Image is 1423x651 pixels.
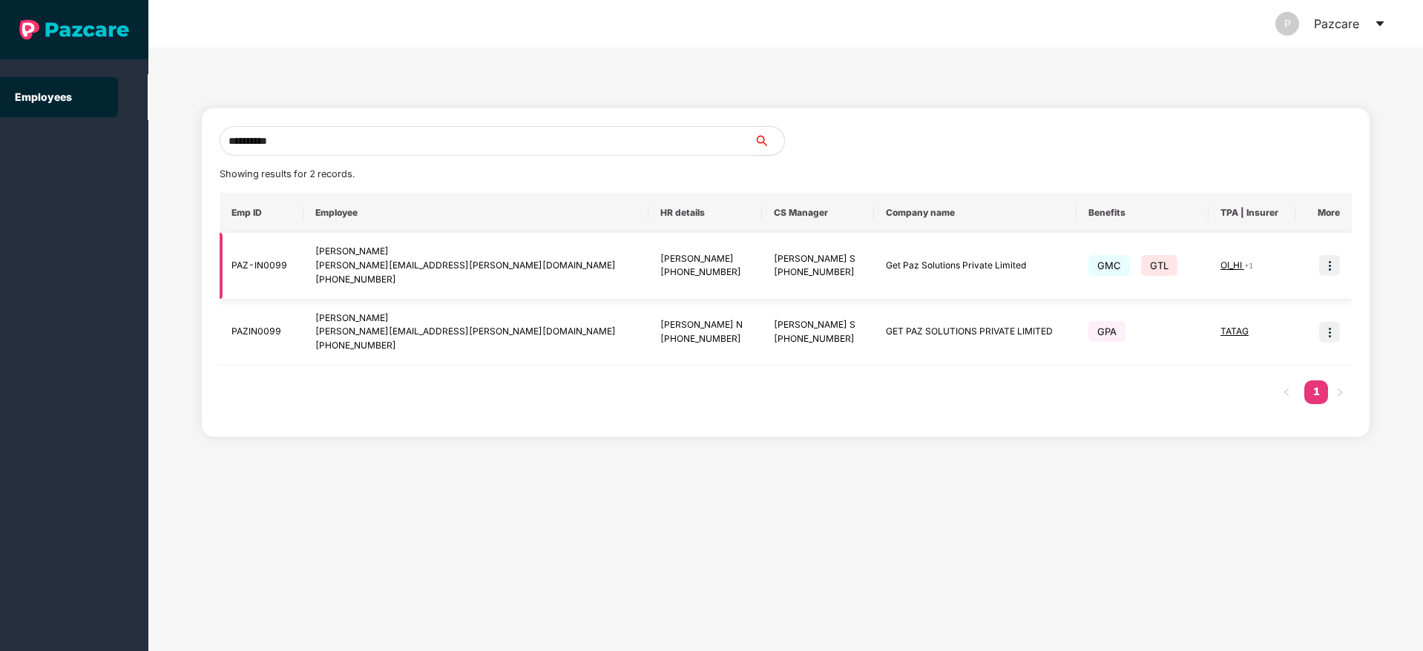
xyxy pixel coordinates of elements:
th: Benefits [1077,193,1209,233]
span: search [754,135,784,147]
th: More [1295,193,1352,233]
div: [PHONE_NUMBER] [774,332,862,346]
a: Employees [15,90,72,103]
span: Showing results for 2 records. [220,168,355,179]
td: PAZ-IN0099 [220,233,304,300]
li: 1 [1304,380,1328,404]
span: OI_HI [1220,260,1244,271]
div: [PERSON_NAME] S [774,252,862,266]
th: Emp ID [220,193,304,233]
a: 1 [1304,380,1328,403]
div: [PHONE_NUMBER] [315,339,637,353]
button: search [754,126,785,156]
button: left [1275,380,1298,404]
div: [PERSON_NAME] [315,311,637,325]
span: GMC [1088,255,1130,276]
div: [PERSON_NAME][EMAIL_ADDRESS][PERSON_NAME][DOMAIN_NAME] [315,259,637,273]
li: Previous Page [1275,380,1298,404]
div: [PERSON_NAME] [315,245,637,259]
img: icon [1319,255,1340,276]
span: + 1 [1244,261,1253,270]
li: Next Page [1328,380,1352,404]
div: [PERSON_NAME][EMAIL_ADDRESS][PERSON_NAME][DOMAIN_NAME] [315,325,637,339]
div: [PHONE_NUMBER] [660,265,749,280]
th: HR details [648,193,761,233]
div: [PERSON_NAME] S [774,318,862,332]
span: right [1335,388,1344,397]
span: P [1284,12,1291,36]
div: [PHONE_NUMBER] [774,265,862,280]
span: TATAG [1220,325,1249,337]
div: [PHONE_NUMBER] [660,332,749,346]
img: icon [1319,322,1340,343]
td: Get Paz Solutions Private Limited [874,233,1077,300]
td: PAZIN0099 [220,300,304,366]
th: Employee [303,193,648,233]
span: caret-down [1374,18,1386,30]
td: GET PAZ SOLUTIONS PRIVATE LIMITED [874,300,1077,366]
button: right [1328,380,1352,404]
div: [PHONE_NUMBER] [315,273,637,287]
div: [PERSON_NAME] N [660,318,749,332]
span: left [1282,388,1291,397]
span: GTL [1141,255,1177,276]
th: TPA | Insurer [1209,193,1295,233]
div: [PERSON_NAME] [660,252,749,266]
th: CS Manager [762,193,874,233]
span: GPA [1088,321,1125,342]
th: Company name [874,193,1077,233]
